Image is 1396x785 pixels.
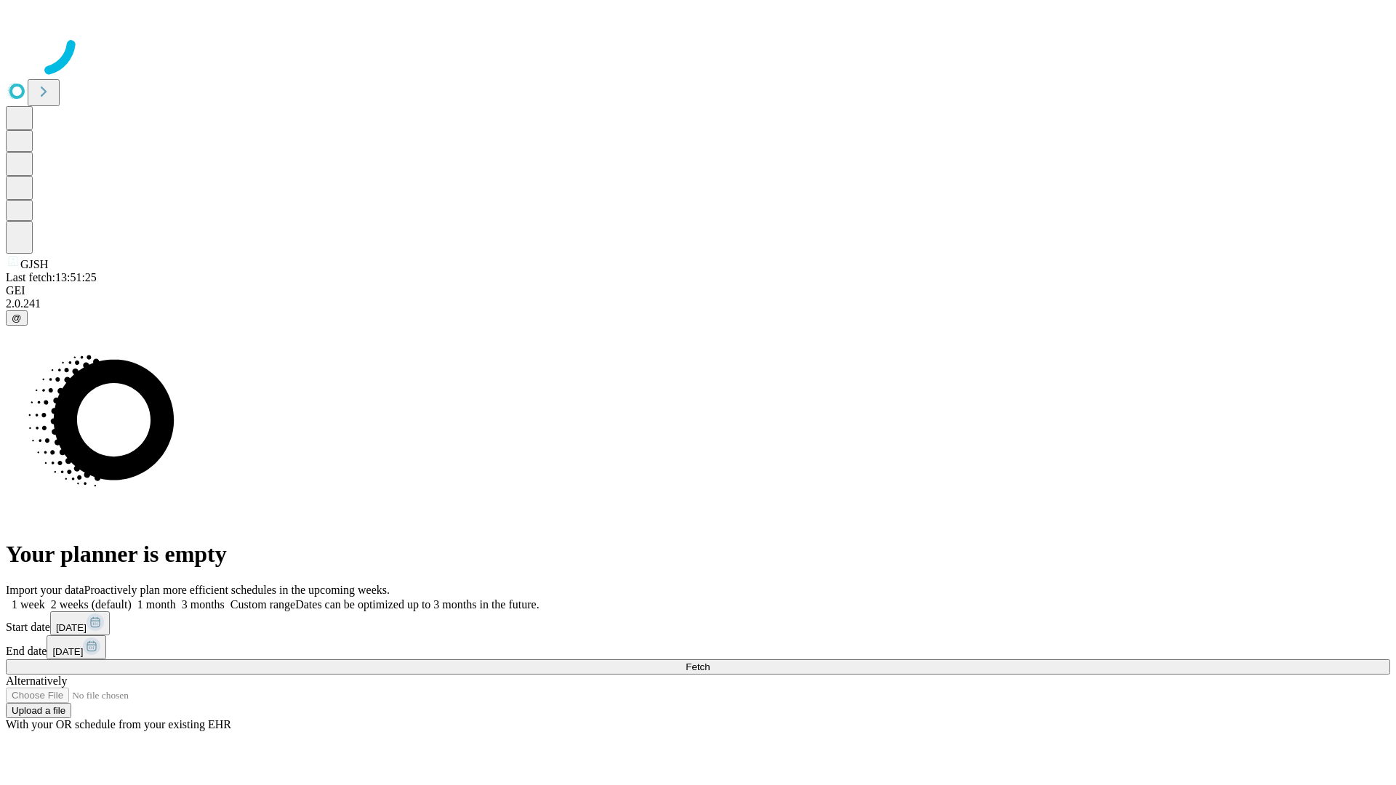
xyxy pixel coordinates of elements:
[52,646,83,657] span: [DATE]
[12,313,22,323] span: @
[6,718,231,730] span: With your OR schedule from your existing EHR
[137,598,176,611] span: 1 month
[12,598,45,611] span: 1 week
[6,271,97,283] span: Last fetch: 13:51:25
[6,584,84,596] span: Import your data
[6,310,28,326] button: @
[182,598,225,611] span: 3 months
[6,635,1390,659] div: End date
[47,635,106,659] button: [DATE]
[51,598,132,611] span: 2 weeks (default)
[6,297,1390,310] div: 2.0.241
[6,703,71,718] button: Upload a file
[6,611,1390,635] div: Start date
[56,622,87,633] span: [DATE]
[6,541,1390,568] h1: Your planner is empty
[50,611,110,635] button: [DATE]
[84,584,390,596] span: Proactively plan more efficient schedules in the upcoming weeks.
[20,258,48,270] span: GJSH
[6,659,1390,675] button: Fetch
[6,284,1390,297] div: GEI
[6,675,67,687] span: Alternatively
[686,661,710,672] span: Fetch
[230,598,295,611] span: Custom range
[295,598,539,611] span: Dates can be optimized up to 3 months in the future.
